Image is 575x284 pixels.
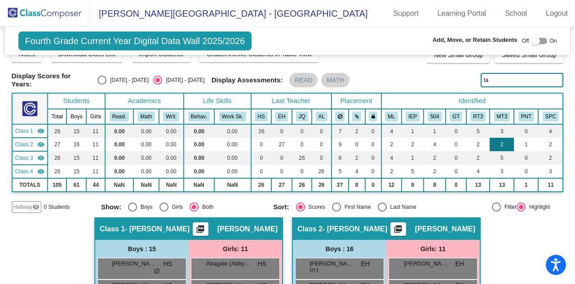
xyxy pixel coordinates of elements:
[133,151,159,165] td: 0.00
[481,73,563,87] input: Search...
[292,178,312,192] td: 26
[188,112,210,122] button: Behav.
[387,203,416,211] div: Last Name
[292,109,312,124] th: Jaime Quattrocchi
[292,151,312,165] td: 26
[292,165,312,178] td: 0
[184,178,214,192] td: NaN
[251,93,332,109] th: Last Teacher
[15,127,33,135] span: Class 1
[37,141,44,148] mat-icon: visibility
[402,165,424,178] td: 5
[159,165,184,178] td: 0.00
[48,93,105,109] th: Students
[271,178,292,192] td: 27
[446,138,466,151] td: 0
[490,178,514,192] td: 13
[424,151,446,165] td: 2
[199,203,213,211] div: Both
[48,165,66,178] td: 26
[195,225,206,237] mat-icon: picture_as_pdf
[66,165,86,178] td: 15
[48,178,66,192] td: 105
[15,154,33,162] span: Class 3
[385,112,398,122] button: ML
[446,151,466,165] td: 0
[37,154,44,162] mat-icon: visibility
[393,225,403,237] mat-icon: picture_as_pdf
[133,124,159,138] td: 0.00
[390,222,406,236] button: Print Students Details
[365,109,381,124] th: Keep with teacher
[162,76,204,84] div: [DATE] - [DATE]
[105,165,133,178] td: 0.00
[90,6,368,21] span: [PERSON_NAME][GEOGRAPHIC_DATA] - [GEOGRAPHIC_DATA]
[66,124,86,138] td: 15
[296,112,308,122] button: JQ
[490,165,514,178] td: 3
[406,112,420,122] button: IEP
[274,203,439,212] mat-radio-group: Select an option
[212,76,283,84] span: Display Assessments:
[137,112,155,122] button: Math
[424,138,446,151] td: 4
[466,138,490,151] td: 2
[404,259,449,268] span: [PERSON_NAME]
[386,240,480,258] div: Girls: 11
[15,140,33,149] span: Class 2
[365,138,381,151] td: 0
[312,124,331,138] td: 0
[106,76,149,84] div: [DATE] - [DATE]
[217,225,278,234] span: [PERSON_NAME]
[466,178,490,192] td: 13
[381,178,402,192] td: 12
[112,259,157,268] span: [PERSON_NAME]
[12,72,91,88] span: Display Scores for Years:
[105,124,133,138] td: 0.00
[446,124,466,138] td: 0
[514,178,538,192] td: 1
[349,138,365,151] td: 0
[332,109,349,124] th: Keep away students
[251,138,272,151] td: 0
[381,165,402,178] td: 2
[100,225,125,234] span: Class 1
[219,112,246,122] button: Work Sk.
[424,165,446,178] td: 2
[37,127,44,135] mat-icon: visibility
[365,151,381,165] td: 0
[105,138,133,151] td: 0.00
[159,151,184,165] td: 0.00
[159,178,184,192] td: NaN
[490,109,514,124] th: Math Tier 3
[450,112,462,122] button: GT
[293,240,386,258] div: Boys : 16
[86,178,105,192] td: 44
[446,178,466,192] td: 0
[48,109,66,124] th: Total
[466,165,490,178] td: 4
[514,124,538,138] td: 0
[310,267,318,274] span: RT3
[381,93,563,109] th: Identified
[271,165,292,178] td: 0
[133,178,159,192] td: NaN
[164,259,172,269] span: HS
[137,203,153,211] div: Boys
[292,138,312,151] td: 0
[323,225,387,234] span: - [PERSON_NAME]
[312,151,331,165] td: 0
[189,240,282,258] div: Girls: 11
[446,109,466,124] th: Gifted and Talented
[424,124,446,138] td: 1
[424,178,446,192] td: 9
[258,259,266,269] span: HS
[105,93,184,109] th: Academics
[12,151,48,165] td: Jaime Quattrocchi - Jaime Quattrocchi
[433,51,483,59] span: New Small Group
[275,112,288,122] button: EH
[538,138,563,151] td: 2
[255,112,267,122] button: HS
[184,93,251,109] th: Life Skills
[539,6,575,21] a: Logout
